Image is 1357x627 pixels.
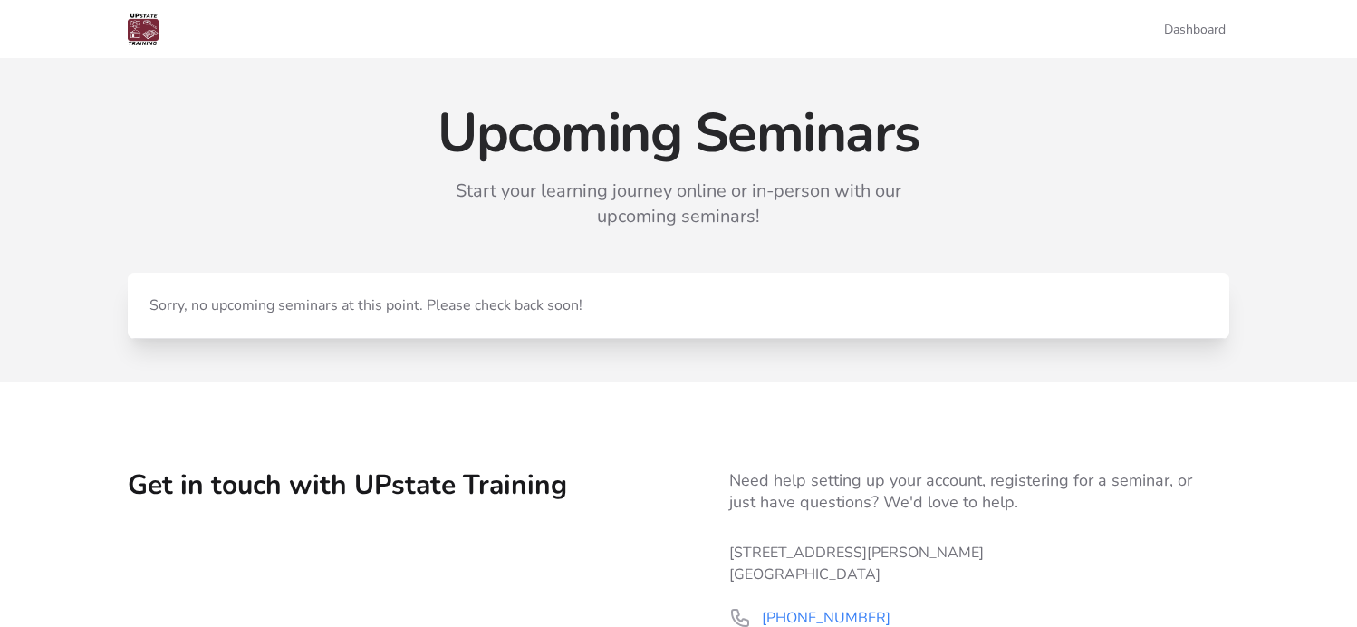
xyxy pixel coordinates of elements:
p: Need help setting up your account, registering for a seminar, or just have questions? We'd love t... [729,469,1193,513]
p: [STREET_ADDRESS][PERSON_NAME] [729,542,1193,564]
p: Start your learning journey online or in-person with our upcoming seminars! [418,178,939,229]
div: Sorry, no upcoming seminars at this point. Please check back soon! [149,294,1208,316]
img: Logo [128,13,159,45]
p: [GEOGRAPHIC_DATA] [729,564,1193,585]
p: Upcoming Seminars [128,106,1229,160]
